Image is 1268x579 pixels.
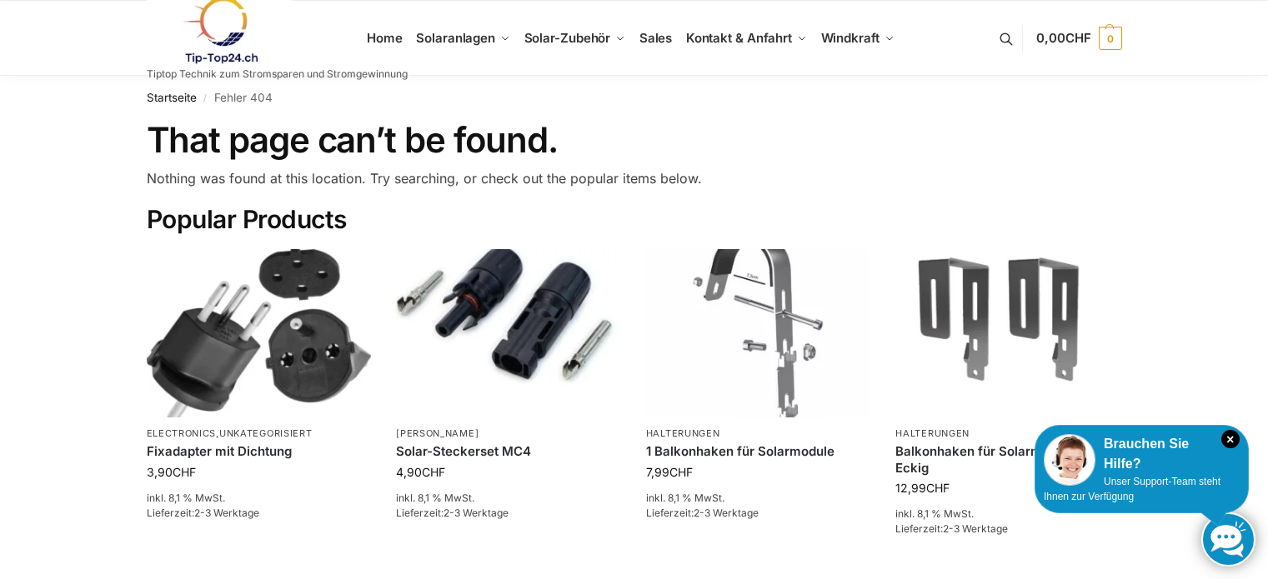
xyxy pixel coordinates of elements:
[409,1,517,76] a: Solaranlagen
[669,465,693,479] span: CHF
[147,76,1122,119] nav: Breadcrumb
[1044,434,1240,474] div: Brauchen Sie Hilfe?
[396,443,621,460] a: Solar-Steckerset MC4
[1036,30,1090,46] span: 0,00
[895,481,950,495] bdi: 12,99
[517,1,632,76] a: Solar-Zubehör
[895,443,1120,476] a: Balkonhaken für Solarmodule – Eckig
[444,507,509,519] span: 2-3 Werktage
[416,30,495,46] span: Solaranlagen
[194,507,259,519] span: 2-3 Werktage
[524,30,611,46] span: Solar-Zubehör
[1044,434,1095,486] img: Customer service
[639,30,673,46] span: Sales
[646,465,693,479] bdi: 7,99
[147,168,1122,188] p: Nothing was found at this location. Try searching, or check out the popular items below.
[895,507,1120,522] p: inkl. 8,1 % MwSt.
[943,522,1008,535] span: 2-3 Werktage
[895,522,1008,535] span: Lieferzeit:
[147,249,372,417] img: Fixadapter mit Dichtung
[147,427,372,440] p: ,
[694,507,759,519] span: 2-3 Werktage
[147,204,1122,236] h2: Popular Products
[396,427,479,439] a: [PERSON_NAME]
[646,443,871,460] a: 1 Balkonhaken für Solarmodule
[1036,13,1121,63] a: 0,00CHF 0
[646,491,871,506] p: inkl. 8,1 % MwSt.
[632,1,679,76] a: Sales
[396,507,509,519] span: Lieferzeit:
[147,427,217,439] a: Electronics
[1044,476,1220,502] span: Unser Support-Team steht Ihnen zur Verfügung
[422,465,445,479] span: CHF
[646,507,759,519] span: Lieferzeit:
[686,30,792,46] span: Kontakt & Anfahrt
[895,427,970,439] a: Halterungen
[646,427,720,439] a: Halterungen
[396,249,621,417] img: mc4 solarstecker
[219,427,313,439] a: Unkategorisiert
[197,92,214,105] span: /
[147,465,196,479] bdi: 3,90
[1065,30,1091,46] span: CHF
[173,465,196,479] span: CHF
[147,119,1122,161] h1: That page can’t be found.
[679,1,814,76] a: Kontakt & Anfahrt
[147,443,372,460] a: Fixadapter mit Dichtung
[147,491,372,506] p: inkl. 8,1 % MwSt.
[814,1,901,76] a: Windkraft
[396,491,621,506] p: inkl. 8,1 % MwSt.
[147,69,408,79] p: Tiptop Technik zum Stromsparen und Stromgewinnung
[895,249,1120,417] img: Balkonhaken für Solarmodule - Eckig
[926,481,950,495] span: CHF
[821,30,880,46] span: Windkraft
[1099,27,1122,50] span: 0
[1221,430,1240,448] i: Schließen
[147,91,197,104] a: Startseite
[396,465,445,479] bdi: 4,90
[646,249,871,417] img: Balkonhaken für runde Handläufe
[147,507,259,519] span: Lieferzeit:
